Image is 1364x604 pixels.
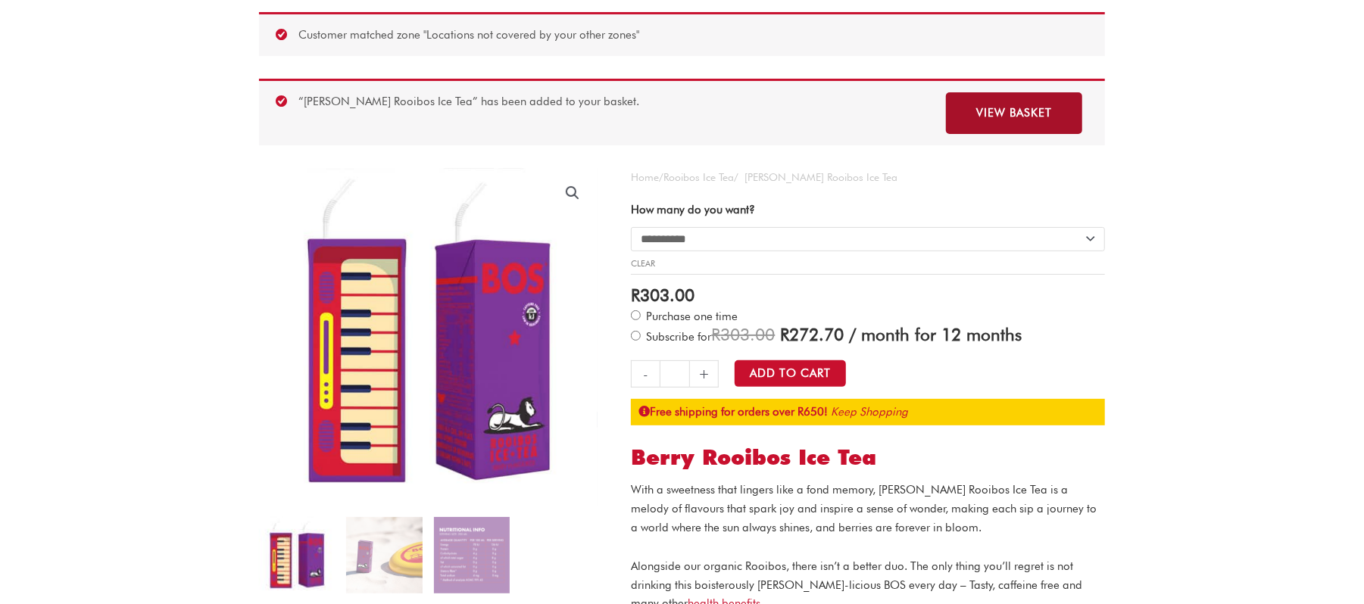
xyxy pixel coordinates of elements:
[631,171,659,183] a: Home
[644,330,1022,344] span: Subscribe for
[631,258,655,269] a: Clear options
[631,481,1105,537] p: With a sweetness that lingers like a fond memory, [PERSON_NAME] Rooibos Ice Tea is a melody of fl...
[631,285,694,305] bdi: 303.00
[559,179,586,207] a: View full-screen image gallery
[631,445,1105,471] h1: Berry Rooibos Ice Tea
[631,360,660,388] a: -
[631,310,641,320] input: Purchase one time
[946,92,1082,134] a: View basket
[831,405,908,419] a: Keep Shopping
[631,331,641,341] input: Subscribe for / month for 12 months
[259,517,335,593] img: berry rooibos ice tea
[631,203,755,216] label: How many do you want?
[644,310,738,323] span: Purchase one time
[598,168,936,506] img: Berry-2
[849,324,1022,344] span: / month for 12 months
[434,517,510,593] img: Berry Rooibos Ice Tea - Image 3
[259,12,1105,56] div: Customer matched zone "Locations not covered by your other zones"
[631,168,1105,187] nav: Breadcrumb
[780,324,844,344] span: 272.70
[711,324,720,344] span: R
[663,171,734,183] a: Rooibos Ice Tea
[780,324,789,344] span: R
[690,360,719,388] a: +
[346,517,422,593] img: Berry-2
[631,285,640,305] span: R
[735,360,846,387] button: Add to Cart
[660,360,689,388] input: Product quantity
[259,79,1105,145] div: “[PERSON_NAME] Rooibos Ice Tea” has been added to your basket.
[711,324,775,344] span: 303.00
[638,405,828,419] strong: Free shipping for orders over R650!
